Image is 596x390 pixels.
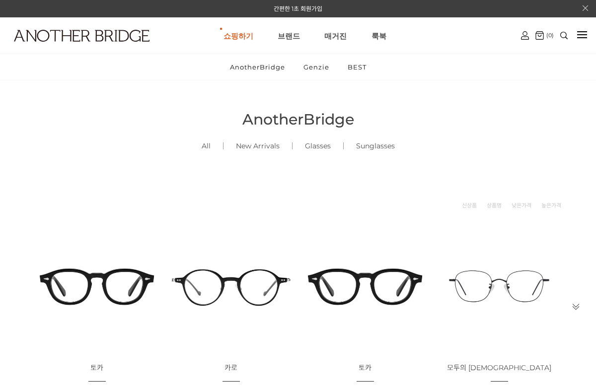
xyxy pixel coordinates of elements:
a: BEST [339,54,375,80]
a: 브랜드 [278,18,300,54]
img: 토카 아세테이트 뿔테 안경 이미지 [33,223,160,350]
a: 상품명 [487,200,502,210]
img: 토카 아세테이트 안경 - 다양한 스타일에 맞는 뿔테 안경 이미지 [301,223,429,350]
a: Glasses [293,129,343,163]
a: (0) [535,31,554,40]
img: search [560,32,568,39]
a: 높은가격 [541,200,561,210]
a: 룩북 [372,18,386,54]
a: 쇼핑하기 [223,18,253,54]
a: 신상품 [462,200,477,210]
img: logo [14,30,149,42]
img: cart [521,31,529,40]
span: 토카 [359,363,372,372]
a: 매거진 [324,18,347,54]
a: logo [5,30,94,66]
span: 카로 [224,363,237,372]
a: Sunglasses [344,129,407,163]
a: 토카 [359,364,372,372]
a: 카로 [224,364,237,372]
a: 토카 [90,364,103,372]
a: New Arrivals [223,129,292,163]
a: All [189,129,223,163]
span: AnotherBridge [242,110,354,129]
a: 모두의 [DEMOGRAPHIC_DATA] [447,364,551,372]
a: 낮은가격 [512,200,531,210]
a: Genzie [295,54,338,80]
span: 모두의 [DEMOGRAPHIC_DATA] [447,363,551,372]
img: 카로 - 감각적인 디자인의 패션 아이템 이미지 [167,223,295,350]
span: (0) [544,32,554,39]
img: 모두의 안경 - 다양한 크기에 맞춘 다용도 디자인 이미지 [436,223,563,350]
a: AnotherBridge [222,54,294,80]
span: 토카 [90,363,103,372]
a: 간편한 1초 회원가입 [274,5,322,12]
img: cart [535,31,544,40]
